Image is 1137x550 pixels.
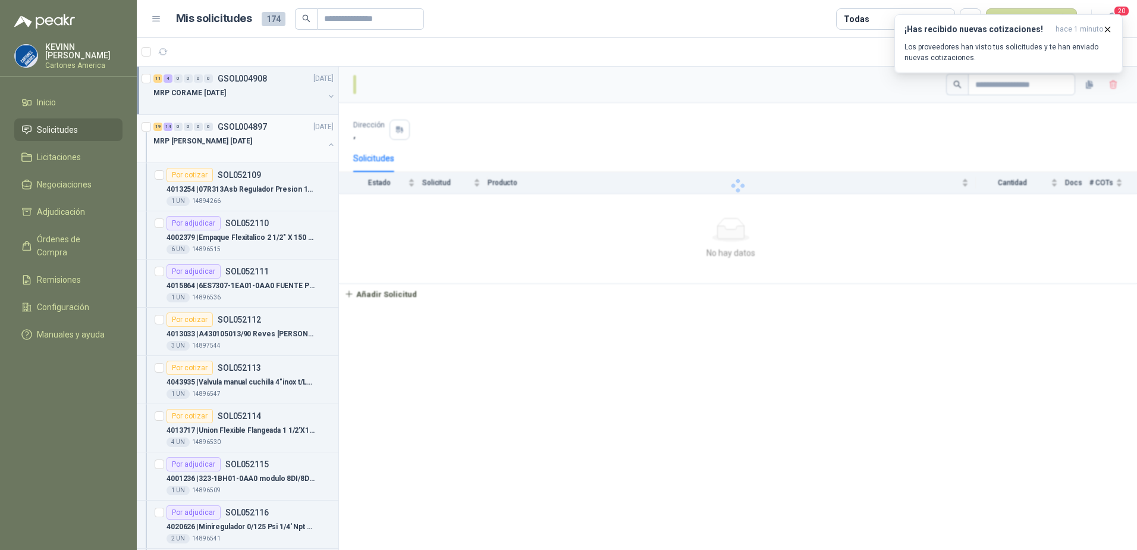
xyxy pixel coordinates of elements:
a: Por adjudicarSOL0521164020626 |Miniregulador 0/125 Psi 1/4' Npt Watts2 UN14896541 [137,501,338,549]
p: MRP [PERSON_NAME] [DATE] [153,136,252,147]
div: 1 UN [167,293,190,302]
h3: ¡Has recibido nuevas cotizaciones! [904,24,1051,35]
p: 14897544 [192,341,221,351]
p: 4020626 | Miniregulador 0/125 Psi 1/4' Npt Watts [167,521,315,533]
span: Órdenes de Compra [37,233,111,259]
a: Adjudicación [14,201,123,223]
p: 4013033 | A430105013/90 Reves [PERSON_NAME] L Prensa5x4 [167,329,315,340]
div: 1 UN [167,196,190,206]
p: 14896541 [192,534,221,543]
div: 0 [204,74,213,83]
span: Configuración [37,301,89,314]
p: 14894266 [192,196,221,206]
div: 4 UN [167,437,190,447]
p: 14896509 [192,486,221,495]
p: KEVINN [PERSON_NAME] [45,43,123,60]
p: SOL052110 [225,219,269,227]
div: Por cotizar [167,312,213,327]
p: [DATE] [313,121,334,133]
a: Por cotizarSOL0521134043935 |Valvula manual cuchilla 4"inox t/LUG Orbinox o Velan1 UN14896547 [137,356,338,404]
span: search [302,14,310,23]
div: 0 [184,74,193,83]
p: 4002379 | Empaque Flexitalico 2 1/2" X 150 Psi [167,232,315,243]
a: Por cotizarSOL0521124013033 |A430105013/90 Reves [PERSON_NAME] L Prensa5x43 UN14897544 [137,308,338,356]
span: Adjudicación [37,205,85,218]
div: 11 [153,74,162,83]
div: 3 UN [167,341,190,351]
div: Por cotizar [167,361,213,375]
span: hace 1 minuto [1056,24,1103,35]
span: Solicitudes [37,123,78,136]
a: Órdenes de Compra [14,228,123,264]
div: 2 UN [167,534,190,543]
div: Por adjudicar [167,505,221,520]
h1: Mis solicitudes [176,10,252,27]
p: MRP CORAME [DATE] [153,87,226,99]
div: 0 [174,74,183,83]
button: 20 [1101,8,1123,30]
span: Negociaciones [37,178,92,191]
a: Remisiones [14,268,123,291]
a: Inicio [14,91,123,114]
a: Licitaciones [14,146,123,168]
div: Por cotizar [167,409,213,423]
a: 19 14 0 0 0 0 GSOL004897[DATE] MRP [PERSON_NAME] [DATE] [153,120,336,158]
span: Remisiones [37,273,81,286]
p: SOL052112 [218,315,261,324]
a: Por cotizarSOL0521144013717 |Union Flexible Flangeada 1 1/2'X12'4 UN14896530 [137,404,338,452]
button: ¡Has recibido nuevas cotizaciones!hace 1 minuto Los proveedores han visto tus solicitudes y te ha... [894,14,1123,73]
p: [DATE] [313,73,334,85]
div: 0 [194,123,203,131]
img: Logo peakr [14,14,75,29]
p: 4013254 | 07R313Asb Regulador Presion 1/2"[PERSON_NAME] [167,184,315,195]
p: 14896515 [192,245,221,254]
a: Solicitudes [14,118,123,141]
span: 20 [1113,5,1130,17]
p: 14896536 [192,293,221,302]
p: 14896530 [192,437,221,447]
p: SOL052114 [218,412,261,420]
p: 4015864 | 6ES7307-1EA01-0AA0 FUENTE PS 307 5A [167,280,315,292]
a: Por adjudicarSOL0521154001236 |323-1BH01-0AA0 modulo 8DI/8DO *24 VDC1 UN14896509 [137,452,338,501]
div: 0 [174,123,183,131]
a: Por cotizarSOL0521094013254 |07R313Asb Regulador Presion 1/2"[PERSON_NAME]1 UN14894266 [137,163,338,211]
p: Cartones America [45,62,123,69]
div: Por adjudicar [167,216,221,230]
p: GSOL004897 [218,123,267,131]
div: Todas [844,12,869,26]
div: 0 [184,123,193,131]
p: SOL052113 [218,364,261,372]
a: Por adjudicarSOL0521114015864 |6ES7307-1EA01-0AA0 FUENTE PS 307 5A1 UN14896536 [137,260,338,308]
span: Inicio [37,96,56,109]
p: 14896547 [192,389,221,399]
p: Los proveedores han visto tus solicitudes y te han enviado nuevas cotizaciones. [904,42,1113,63]
p: 4013717 | Union Flexible Flangeada 1 1/2'X12' [167,425,315,436]
div: 4 [164,74,172,83]
a: Negociaciones [14,173,123,196]
a: Manuales y ayuda [14,323,123,346]
a: Por adjudicarSOL0521104002379 |Empaque Flexitalico 2 1/2" X 150 Psi6 UN14896515 [137,211,338,260]
a: Configuración [14,296,123,318]
div: 1 UN [167,486,190,495]
div: 0 [194,74,203,83]
p: 4001236 | 323-1BH01-0AA0 modulo 8DI/8DO *24 VDC [167,473,315,485]
p: GSOL004908 [218,74,267,83]
button: Nueva solicitud [986,8,1077,30]
img: Company Logo [15,45,37,67]
div: 14 [164,123,172,131]
span: Licitaciones [37,151,81,164]
p: SOL052116 [225,508,269,517]
div: 0 [204,123,213,131]
span: Manuales y ayuda [37,328,105,341]
div: 6 UN [167,245,190,254]
div: 19 [153,123,162,131]
p: SOL052111 [225,267,269,276]
div: 1 UN [167,389,190,399]
div: Por adjudicar [167,264,221,279]
p: 4043935 | Valvula manual cuchilla 4"inox t/LUG Orbinox o Velan [167,377,315,388]
a: 11 4 0 0 0 0 GSOL004908[DATE] MRP CORAME [DATE] [153,71,336,110]
div: Por cotizar [167,168,213,182]
div: Por adjudicar [167,457,221,471]
p: SOL052115 [225,460,269,468]
span: 174 [262,12,285,26]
